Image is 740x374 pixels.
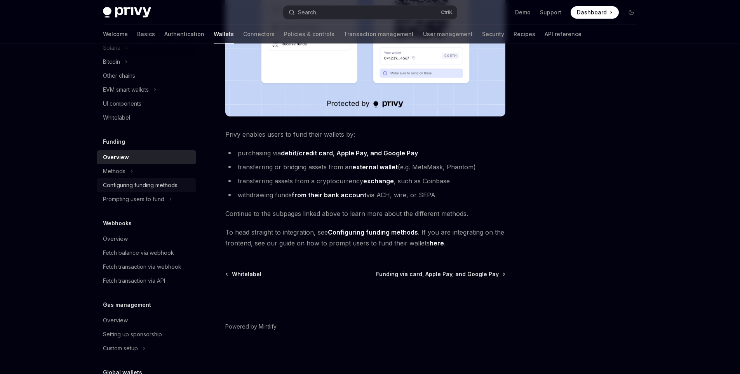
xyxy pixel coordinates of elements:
a: Other chains [97,69,196,83]
li: purchasing via [225,148,505,158]
div: Overview [103,234,128,244]
span: Continue to the subpages linked above to learn more about the different methods. [225,208,505,219]
div: Prompting users to fund [103,195,164,204]
button: Toggle Prompting users to fund section [97,192,196,206]
div: Configuring funding methods [103,181,178,190]
li: transferring or bridging assets from an (e.g. MetaMask, Phantom) [225,162,505,172]
button: Open search [283,5,457,19]
a: UI components [97,97,196,111]
a: Recipes [514,25,535,43]
a: Demo [515,9,531,16]
a: external wallet [352,163,398,171]
a: here [430,239,444,247]
a: Connectors [243,25,275,43]
a: Basics [137,25,155,43]
a: Fetch transaction via webhook [97,260,196,274]
a: Policies & controls [284,25,334,43]
a: Welcome [103,25,128,43]
button: Toggle dark mode [625,6,637,19]
div: EVM smart wallets [103,85,149,94]
a: Whitelabel [97,111,196,125]
button: Toggle Methods section [97,164,196,178]
a: Authentication [164,25,204,43]
a: exchange [363,177,394,185]
a: Configuring funding methods [97,178,196,192]
a: Transaction management [344,25,414,43]
li: withdrawing funds via ACH, wire, or SEPA [225,190,505,200]
div: Methods [103,167,125,176]
div: Fetch balance via webhook [103,248,174,257]
li: transferring assets from a cryptocurrency , such as Coinbase [225,176,505,186]
span: Privy enables users to fund their wallets by: [225,129,505,140]
a: Fetch balance via webhook [97,246,196,260]
div: Other chains [103,71,135,80]
div: Whitelabel [103,113,130,122]
div: Search... [298,8,320,17]
button: Toggle EVM smart wallets section [97,83,196,97]
div: UI components [103,99,141,108]
a: Support [540,9,561,16]
a: debit/credit card, Apple Pay, and Google Pay [281,149,418,157]
span: To head straight to integration, see . If you are integrating on the frontend, see our guide on h... [225,227,505,249]
span: Dashboard [577,9,607,16]
a: API reference [545,25,582,43]
a: Configuring funding methods [328,228,418,237]
span: Ctrl K [441,9,453,16]
div: Fetch transaction via webhook [103,262,181,271]
div: Overview [103,153,129,162]
h5: Webhooks [103,219,132,228]
a: User management [423,25,473,43]
a: from their bank account [292,191,366,199]
a: Overview [97,232,196,246]
img: dark logo [103,7,151,18]
a: Dashboard [571,6,619,19]
div: Bitcoin [103,57,120,66]
h5: Funding [103,137,125,146]
a: Wallets [214,25,234,43]
a: Security [482,25,504,43]
button: Toggle Bitcoin section [97,55,196,69]
a: Overview [97,150,196,164]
